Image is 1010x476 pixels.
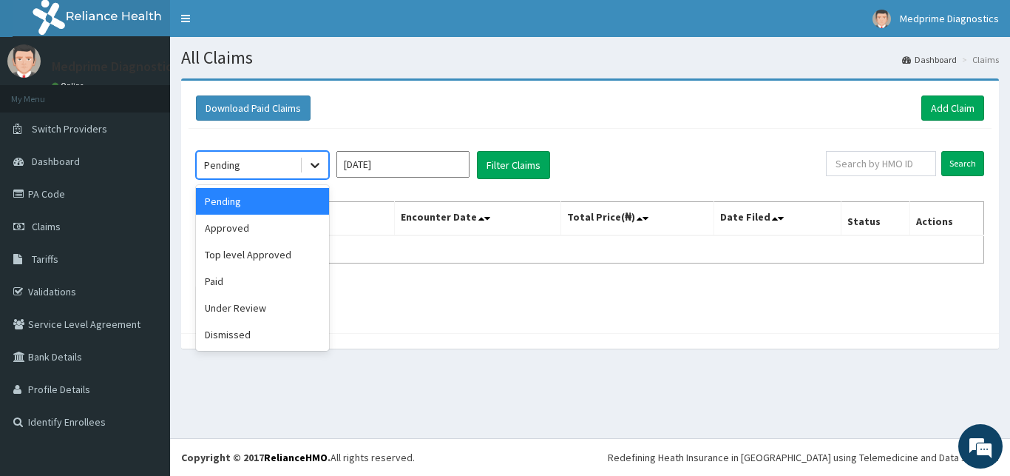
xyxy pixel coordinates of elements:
p: Medprime Diagnostics [52,60,178,73]
a: Dashboard [902,53,957,66]
div: Pending [204,158,240,172]
a: Add Claim [921,95,984,121]
span: Tariffs [32,252,58,266]
span: Claims [32,220,61,233]
span: We're online! [86,144,204,293]
input: Select Month and Year [336,151,470,178]
span: Dashboard [32,155,80,168]
div: Chat with us now [77,83,248,102]
h1: All Claims [181,48,999,67]
div: Under Review [196,295,329,321]
strong: Copyright © 2017 . [181,451,331,464]
textarea: Type your message and hit 'Enter' [7,318,282,370]
th: Date Filed [714,202,841,236]
th: Actions [909,202,983,236]
a: RelianceHMO [264,451,328,464]
img: User Image [872,10,891,28]
img: d_794563401_company_1708531726252_794563401 [27,74,60,111]
li: Claims [958,53,999,66]
a: Online [52,81,87,91]
div: Approved [196,215,329,241]
th: Total Price(₦) [560,202,714,236]
img: User Image [7,44,41,78]
div: Dismissed [196,321,329,348]
input: Search [941,151,984,176]
th: Status [841,202,910,236]
div: Redefining Heath Insurance in [GEOGRAPHIC_DATA] using Telemedicine and Data Science! [608,450,999,465]
div: Top level Approved [196,241,329,268]
footer: All rights reserved. [170,438,1010,476]
div: Minimize live chat window [243,7,278,43]
div: Paid [196,268,329,295]
button: Download Paid Claims [196,95,311,121]
div: Pending [196,188,329,215]
span: Switch Providers [32,122,107,135]
input: Search by HMO ID [826,151,936,176]
th: Encounter Date [395,202,560,236]
span: Medprime Diagnostics [900,12,999,25]
button: Filter Claims [477,151,550,179]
